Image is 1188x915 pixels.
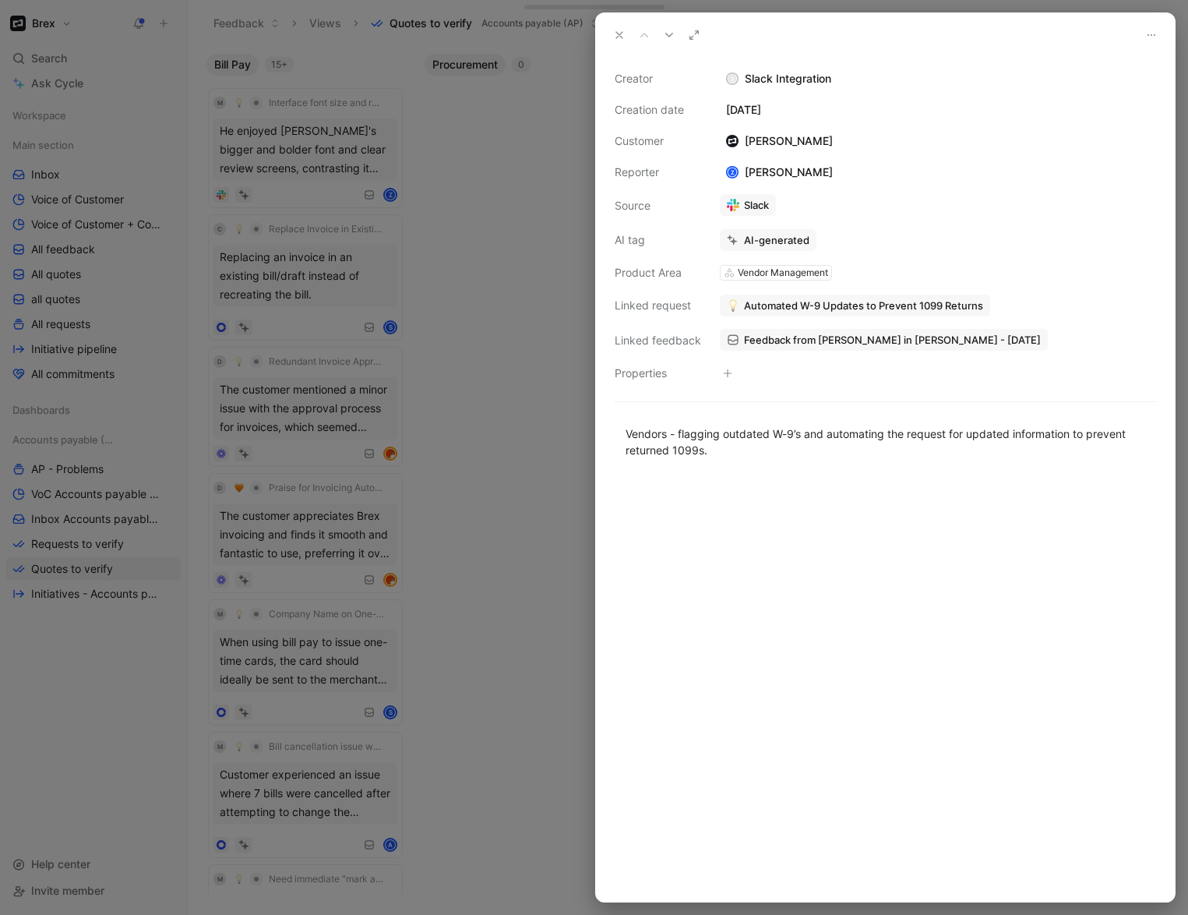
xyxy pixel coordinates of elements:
[626,426,1145,458] div: Vendors - flagging outdated W-9’s and automating the request for updated information to prevent r...
[744,333,1041,347] span: Feedback from [PERSON_NAME] in [PERSON_NAME] - [DATE]
[615,296,701,315] div: Linked request
[615,101,701,119] div: Creation date
[720,69,1156,88] div: Slack Integration
[720,163,839,182] div: [PERSON_NAME]
[615,331,701,350] div: Linked feedback
[728,74,738,84] div: S
[720,229,816,251] button: AI-generated
[615,364,701,383] div: Properties
[720,329,1048,351] a: Feedback from [PERSON_NAME] in [PERSON_NAME] - [DATE]
[615,132,701,150] div: Customer
[727,299,739,312] img: 💡
[720,132,839,150] div: [PERSON_NAME]
[738,265,828,281] div: Vendor Management
[720,101,1156,119] div: [DATE]
[726,135,739,147] img: logo
[744,299,983,313] span: Automated W-9 Updates to Prevent 1099 Returns
[615,231,701,249] div: AI tag
[744,233,809,247] div: AI-generated
[720,295,990,316] button: 💡Automated W-9 Updates to Prevent 1099 Returns
[615,163,701,182] div: Reporter
[615,69,701,88] div: Creator
[720,194,776,216] a: Slack
[728,168,738,178] div: Z
[615,196,701,215] div: Source
[615,263,701,282] div: Product Area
